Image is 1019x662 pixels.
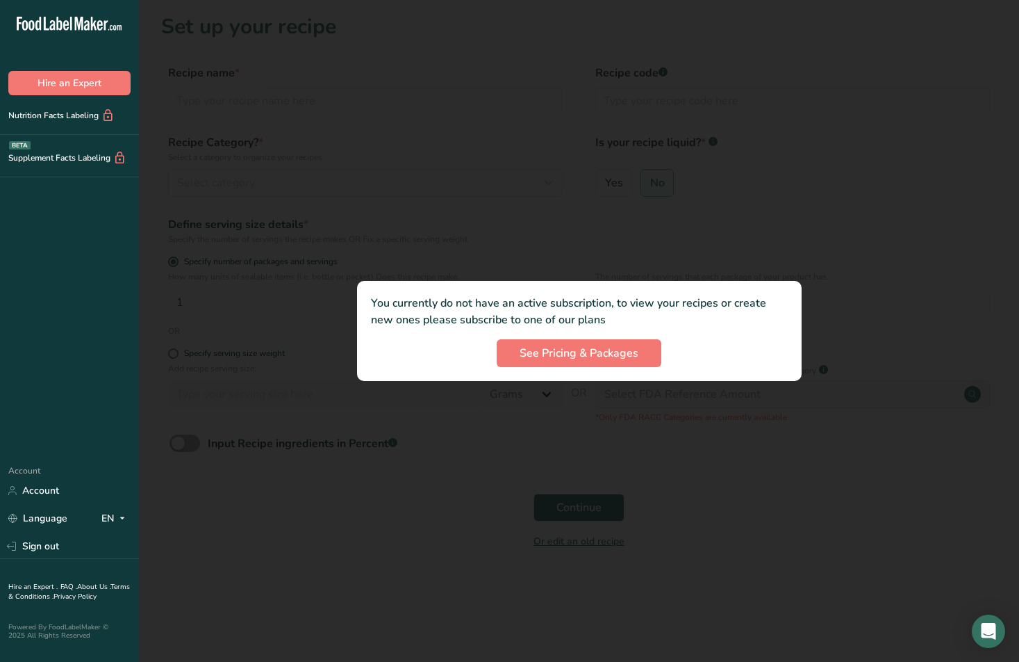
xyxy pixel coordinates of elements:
[77,582,110,592] a: About Us .
[8,71,131,95] button: Hire an Expert
[8,582,130,602] a: Terms & Conditions .
[8,506,67,531] a: Language
[9,141,31,150] div: BETA
[371,295,788,328] p: You currently do not have an active subscription, to view your recipes or create new ones please ...
[8,623,131,640] div: Powered By FoodLabelMaker © 2025 All Rights Reserved
[972,615,1005,648] div: Open Intercom Messenger
[101,510,131,527] div: EN
[53,592,97,602] a: Privacy Policy
[60,582,77,592] a: FAQ .
[8,582,58,592] a: Hire an Expert .
[520,345,638,362] span: See Pricing & Packages
[497,339,661,367] button: See Pricing & Packages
